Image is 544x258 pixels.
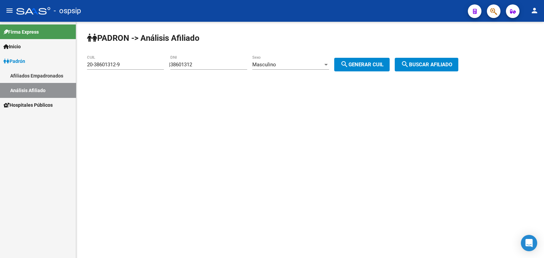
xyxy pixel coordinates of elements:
span: Inicio [3,43,21,50]
mat-icon: menu [5,6,14,15]
span: Masculino [252,62,276,68]
span: Firma Express [3,28,39,36]
div: | [169,62,395,68]
strong: PADRON -> Análisis Afiliado [87,33,200,43]
div: Open Intercom Messenger [521,235,537,251]
span: Generar CUIL [340,62,384,68]
span: Padrón [3,57,25,65]
span: Buscar afiliado [401,62,452,68]
span: - ospsip [54,3,81,18]
button: Generar CUIL [334,58,390,71]
mat-icon: search [340,60,348,68]
span: Hospitales Públicos [3,101,53,109]
mat-icon: search [401,60,409,68]
mat-icon: person [530,6,539,15]
button: Buscar afiliado [395,58,458,71]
